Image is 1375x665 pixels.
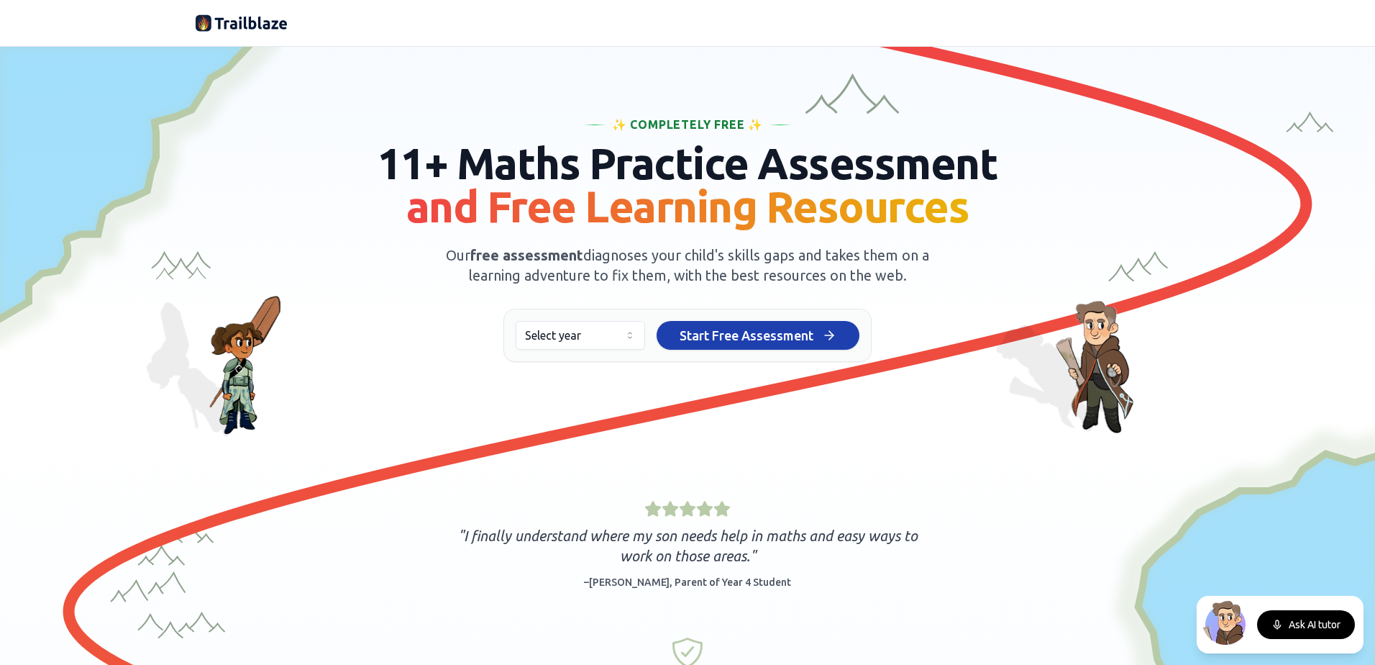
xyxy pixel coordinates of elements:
[680,325,813,345] span: Start Free Assessment
[612,116,763,133] span: ✨ Completely Free ✨
[406,182,969,230] span: and Free Learning Resources
[196,12,288,35] img: Trailblaze
[1257,610,1355,639] button: Ask AI tutor
[657,321,859,350] button: Start Free Assessment
[446,526,929,566] p: " I finally understand where my son needs help in maths and easy ways to work on those areas. "
[378,139,998,230] span: 11+ Maths Practice Assessment
[470,247,583,263] span: free assessment
[584,575,791,589] div: – [PERSON_NAME] , Parent of Year 4 Student
[1202,599,1248,645] img: North
[446,247,929,284] span: Our diagnoses your child's skills gaps and takes them on a learning adventure to fix them, with t...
